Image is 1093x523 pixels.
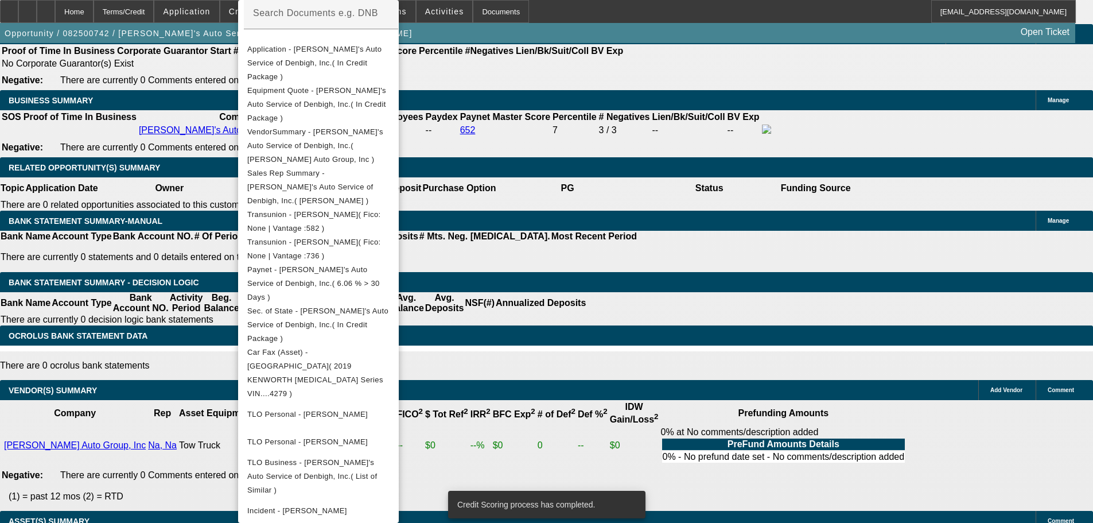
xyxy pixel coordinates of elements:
button: TLO Personal - Walker, Lynne [238,428,399,456]
div: Credit Scoring process has completed. [448,491,641,518]
button: VendorSummary - Pete's Auto Service of Denbigh, Inc.( Adams Auto Group, Inc ) [238,125,399,166]
span: Application - [PERSON_NAME]'s Auto Service of Denbigh, Inc.( In Credit Package ) [247,45,382,81]
span: Incident - [PERSON_NAME] [247,506,347,515]
span: Car Fax (Asset) - [GEOGRAPHIC_DATA]( 2019 KENWORTH [MEDICAL_DATA] Series VIN....4279 ) [247,348,383,398]
span: TLO Personal - [PERSON_NAME] [247,410,368,419]
button: Sec. of State - Pete's Auto Service of Denbigh, Inc.( In Credit Package ) [238,304,399,346]
span: Paynet - [PERSON_NAME]'s Auto Service of Denbigh, Inc.( 6.06 % > 30 Days ) [247,265,380,301]
mat-label: Search Documents e.g. DNB [253,8,378,18]
span: VendorSummary - [PERSON_NAME]'s Auto Service of Denbigh, Inc.( [PERSON_NAME] Auto Group, Inc ) [247,127,383,164]
button: TLO Personal - Walker, Jacob [238,401,399,428]
button: Paynet - Pete's Auto Service of Denbigh, Inc.( 6.06 % > 30 Days ) [238,263,399,304]
span: Transunion - [PERSON_NAME]( Fico: None | Vantage :582 ) [247,210,381,233]
button: Transunion - Walker, Lynne( Fico: None | Vantage :582 ) [238,208,399,235]
button: Equipment Quote - Pete's Auto Service of Denbigh, Inc.( In Credit Package ) [238,84,399,125]
span: Sec. of State - [PERSON_NAME]'s Auto Service of Denbigh, Inc.( In Credit Package ) [247,307,388,343]
span: TLO Personal - [PERSON_NAME] [247,437,368,446]
button: TLO Business - Pete's Auto Service of Denbigh, Inc.( List of Similar ) [238,456,399,497]
span: TLO Business - [PERSON_NAME]'s Auto Service of Denbigh, Inc.( List of Similar ) [247,458,377,494]
button: Application - Pete's Auto Service of Denbigh, Inc.( In Credit Package ) [238,42,399,84]
button: Sales Rep Summary - Pete's Auto Service of Denbigh, Inc.( Bush, Dante ) [238,166,399,208]
span: Transunion - [PERSON_NAME]( Fico: None | Vantage :736 ) [247,238,381,260]
span: Equipment Quote - [PERSON_NAME]'s Auto Service of Denbigh, Inc.( In Credit Package ) [247,86,386,122]
button: Transunion - Walker, Jacob( Fico: None | Vantage :736 ) [238,235,399,263]
span: Sales Rep Summary - [PERSON_NAME]'s Auto Service of Denbigh, Inc.( [PERSON_NAME] ) [247,169,374,205]
button: Car Fax (Asset) - KENWORTH( 2019 KENWORTH T3 Series VIN....4279 ) [238,346,399,401]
